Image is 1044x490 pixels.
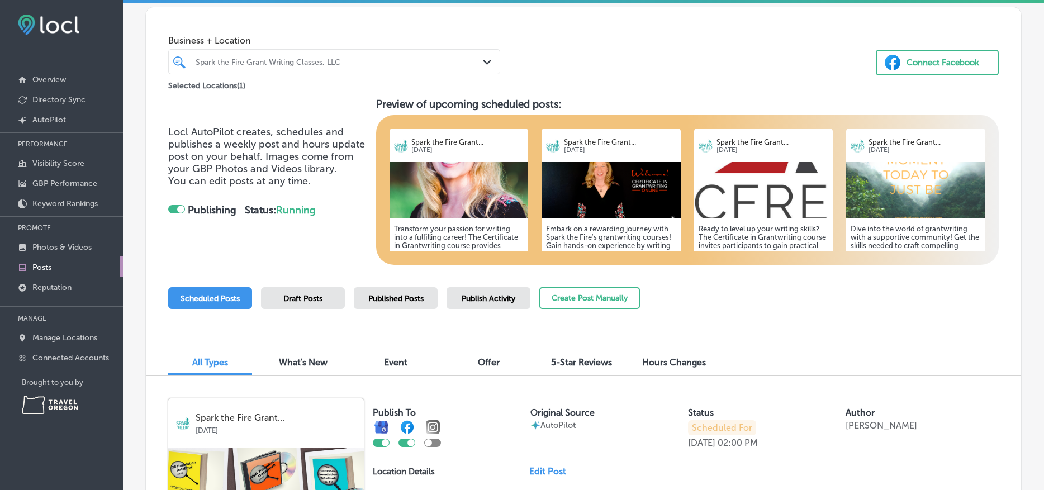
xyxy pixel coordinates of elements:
[876,50,999,75] button: Connect Facebook
[196,423,356,435] p: [DATE]
[32,159,84,168] p: Visibility Score
[411,146,524,154] p: [DATE]
[32,95,86,104] p: Directory Sync
[196,57,484,66] div: Spark the Fire Grant Writing Classes, LLC
[32,333,97,342] p: Manage Locations
[276,204,316,216] span: Running
[546,225,676,317] h5: Embark on a rewarding journey with Spark the Fire's grantwriting courses! Gain hands-on experienc...
[846,407,875,418] label: Author
[846,420,917,431] p: [PERSON_NAME]
[32,115,66,125] p: AutoPilot
[32,353,109,363] p: Connected Accounts
[192,357,228,368] span: All Types
[373,407,416,418] label: Publish To
[196,413,356,423] p: Spark the Fire Grant...
[642,357,706,368] span: Hours Changes
[373,467,435,477] p: Location Details
[540,420,576,430] p: AutoPilot
[188,204,236,216] strong: Publishing
[22,396,78,414] img: Travel Oregon
[390,162,529,218] img: 166896509298a984f5-0871-498f-b932-211e3d68ee57_Allison_Headshot.jpg
[716,138,829,146] p: Spark the Fire Grant...
[688,420,756,435] p: Scheduled For
[32,242,92,252] p: Photos & Videos
[283,294,322,303] span: Draft Posts
[846,162,985,218] img: 1668965082311568ef-08cb-43e5-b079-186b5ecd74b8_feelgoodfriday.png
[851,225,981,325] h5: Dive into the world of grantwriting with a supportive community! Get the skills needed to craft c...
[245,204,316,216] strong: Status:
[542,162,681,218] img: 16689650903027240c-025d-4684-a20a-037312bc9e29_Welcome.png
[32,283,72,292] p: Reputation
[18,15,79,35] img: fda3e92497d09a02dc62c9cd864e3231.png
[181,294,240,303] span: Scheduled Posts
[168,35,500,46] span: Business + Location
[718,437,758,448] p: 02:00 PM
[694,162,833,218] img: 1750320507acf2b201-1cfe-4446-bd01-95f408ff1bfa_2025-06-17.jpg
[22,378,123,387] p: Brought to you by
[462,294,515,303] span: Publish Activity
[32,75,66,84] p: Overview
[564,146,676,154] p: [DATE]
[478,357,500,368] span: Offer
[411,138,524,146] p: Spark the Fire Grant...
[539,287,640,309] button: Create Post Manually
[688,407,714,418] label: Status
[368,294,424,303] span: Published Posts
[376,98,999,111] h3: Preview of upcoming scheduled posts:
[168,126,365,175] span: Locl AutoPilot creates, schedules and publishes a weekly post and hours update post on your behal...
[551,357,612,368] span: 5-Star Reviews
[176,416,190,430] img: logo
[32,179,97,188] p: GBP Performance
[168,77,245,91] p: Selected Locations ( 1 )
[688,437,715,448] p: [DATE]
[384,357,407,368] span: Event
[394,139,408,153] img: logo
[32,263,51,272] p: Posts
[279,357,328,368] span: What's New
[699,225,829,317] h5: Ready to level up your writing skills? The Certificate in Grantwriting course invites participant...
[564,138,676,146] p: Spark the Fire Grant...
[168,175,311,187] span: You can edit posts at any time.
[869,138,981,146] p: Spark the Fire Grant...
[716,146,829,154] p: [DATE]
[530,420,540,430] img: autopilot-icon
[699,139,713,153] img: logo
[32,199,98,208] p: Keyword Rankings
[869,146,981,154] p: [DATE]
[851,139,865,153] img: logo
[907,54,979,71] div: Connect Facebook
[530,407,595,418] label: Original Source
[546,139,560,153] img: logo
[394,225,524,334] h5: Transform your passion for writing into a fulfilling career! The Certificate in Grantwriting cour...
[529,466,575,477] a: Edit Post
